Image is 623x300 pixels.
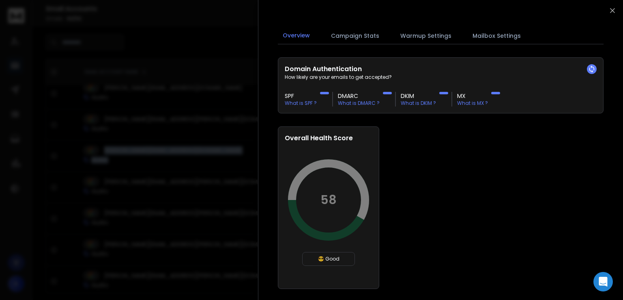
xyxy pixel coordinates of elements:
[285,64,597,74] h2: Domain Authentication
[302,252,355,266] div: 😎 Good
[285,100,317,107] p: What is SPF ?
[338,100,380,107] p: What is DMARC ?
[285,74,597,80] p: How likely are your emails to get accepted?
[285,133,372,143] h2: Overall Health Score
[401,92,436,100] h3: DKIM
[285,92,317,100] h3: SPF
[278,26,315,45] button: Overview
[593,272,613,291] div: Open Intercom Messenger
[395,27,456,45] button: Warmup Settings
[401,100,436,107] p: What is DKIM ?
[457,100,488,107] p: What is MX ?
[320,193,337,207] p: 58
[457,92,488,100] h3: MX
[468,27,526,45] button: Mailbox Settings
[326,27,384,45] button: Campaign Stats
[338,92,380,100] h3: DMARC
